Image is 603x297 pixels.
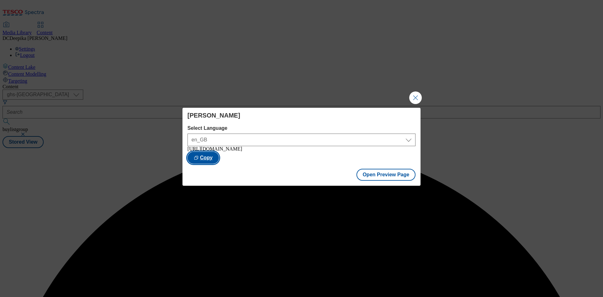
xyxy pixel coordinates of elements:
button: Copy [187,152,219,164]
h4: [PERSON_NAME] [187,112,416,119]
div: [URL][DOMAIN_NAME] [187,146,416,152]
div: Modal [182,108,421,186]
button: Open Preview Page [356,169,416,181]
label: Select Language [187,125,416,131]
button: Close Modal [409,91,422,104]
